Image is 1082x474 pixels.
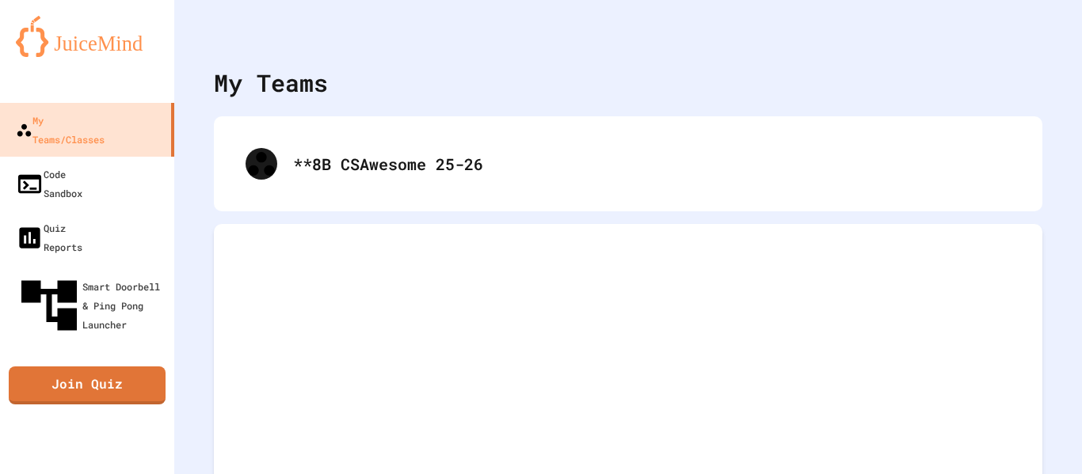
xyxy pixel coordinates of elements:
[9,366,166,404] a: Join Quiz
[16,165,82,203] div: Code Sandbox
[230,132,1027,195] div: **8B CSAwesome 25-26
[16,16,158,57] img: logo-orange.svg
[16,111,105,149] div: My Teams/Classes
[214,65,328,100] div: My Teams
[16,272,168,339] div: Smart Doorbell & Ping Pong Launcher
[293,152,1011,176] div: **8B CSAwesome 25-26
[16,218,82,256] div: Quiz Reports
